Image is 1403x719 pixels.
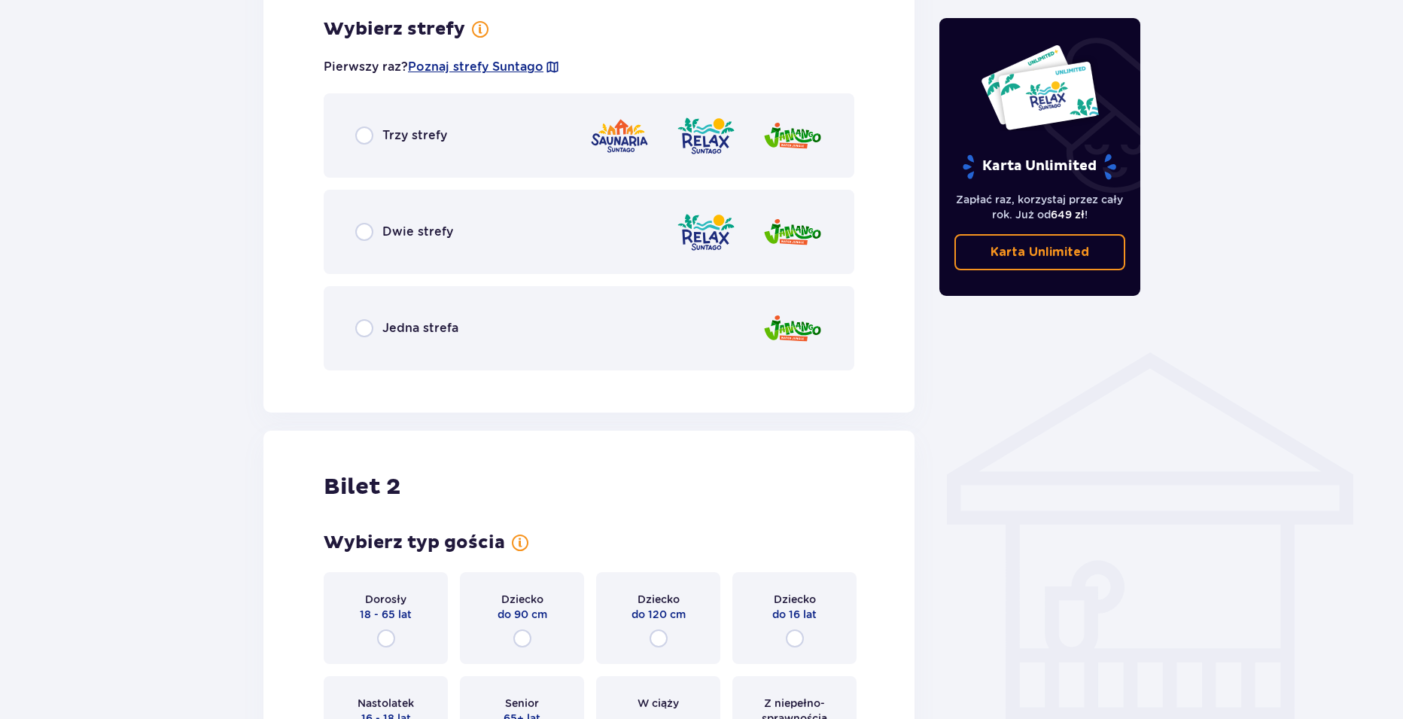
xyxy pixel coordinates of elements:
span: Dziecko [501,592,543,607]
span: Trzy strefy [382,127,447,144]
span: do 120 cm [632,607,686,622]
span: do 90 cm [498,607,547,622]
img: Jamango [762,114,823,157]
a: Poznaj strefy Suntago [408,59,543,75]
h2: Bilet 2 [324,473,400,501]
img: Relax [676,211,736,254]
p: Karta Unlimited [961,154,1118,180]
span: do 16 lat [772,607,817,622]
span: Nastolatek [358,696,414,711]
span: Jedna strefa [382,320,458,337]
h3: Wybierz strefy [324,18,465,41]
p: Pierwszy raz? [324,59,560,75]
span: Dorosły [365,592,406,607]
span: Senior [505,696,539,711]
span: Dziecko [774,592,816,607]
img: Saunaria [589,114,650,157]
p: Zapłać raz, korzystaj przez cały rok. Już od ! [954,192,1126,222]
img: Dwie karty całoroczne do Suntago z napisem 'UNLIMITED RELAX', na białym tle z tropikalnymi liśćmi... [980,44,1100,131]
span: Dziecko [638,592,680,607]
span: W ciąży [638,696,679,711]
img: Jamango [762,307,823,350]
h3: Wybierz typ gościa [324,532,505,554]
span: 649 zł [1051,209,1085,221]
span: Dwie strefy [382,224,453,240]
img: Relax [676,114,736,157]
img: Jamango [762,211,823,254]
span: 18 - 65 lat [360,607,412,622]
a: Karta Unlimited [954,234,1126,270]
p: Karta Unlimited [991,244,1089,260]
